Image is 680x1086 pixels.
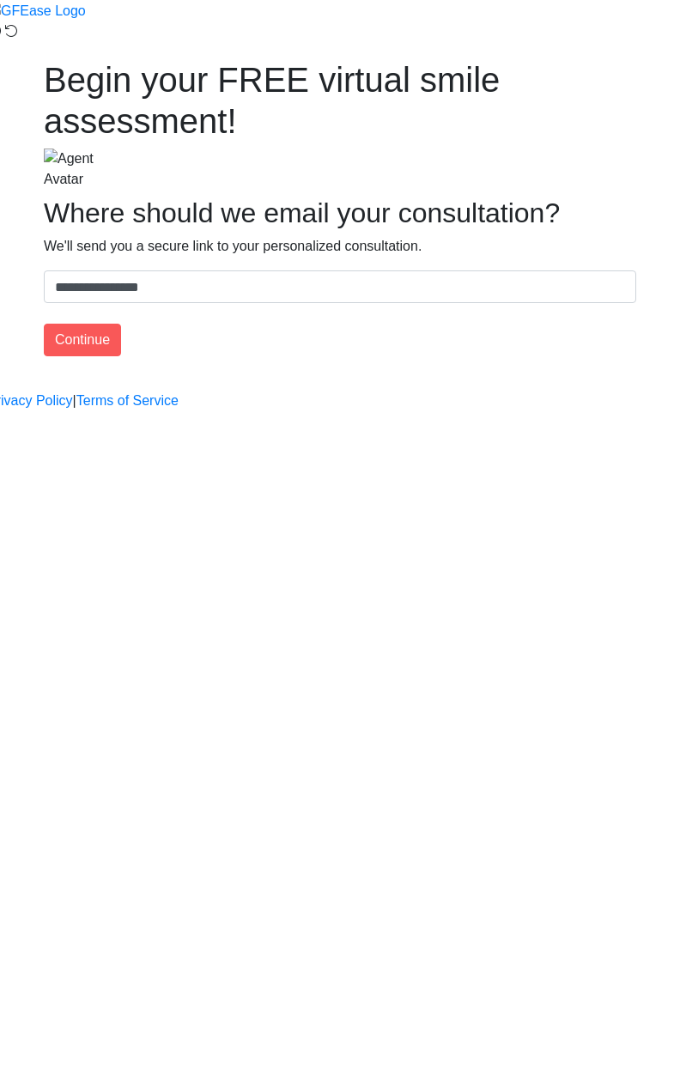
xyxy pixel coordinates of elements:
[44,236,636,257] p: We'll send you a secure link to your personalized consultation.
[44,197,636,229] h2: Where should we email your consultation?
[73,391,76,411] a: |
[44,149,121,190] img: Agent Avatar
[44,324,121,356] button: Continue
[76,391,179,411] a: Terms of Service
[44,59,636,142] h1: Begin your FREE virtual smile assessment!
